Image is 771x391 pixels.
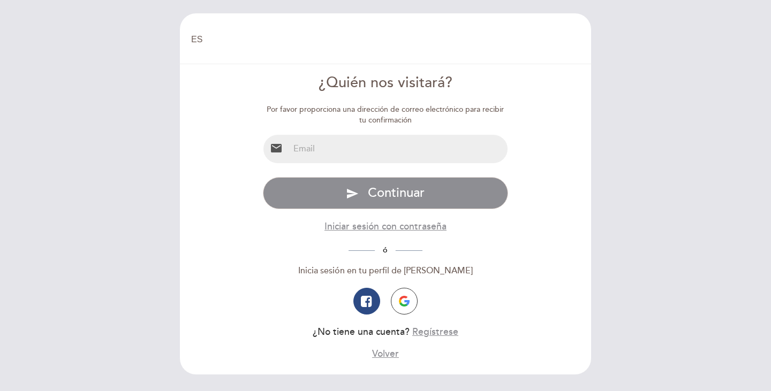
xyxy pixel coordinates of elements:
div: ¿Quién nos visitará? [263,73,509,94]
button: send Continuar [263,177,509,209]
i: send [346,187,359,200]
button: Iniciar sesión con contraseña [324,220,447,233]
button: Volver [372,347,399,361]
div: Por favor proporciona una dirección de correo electrónico para recibir tu confirmación [263,104,509,126]
span: ó [375,246,396,255]
img: icon-google.png [399,296,410,306]
input: Email [289,135,508,163]
span: Continuar [368,185,425,201]
div: Inicia sesión en tu perfil de [PERSON_NAME] [263,265,509,277]
i: email [270,142,283,155]
span: ¿No tiene una cuenta? [313,326,410,338]
button: Regístrese [412,325,458,339]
